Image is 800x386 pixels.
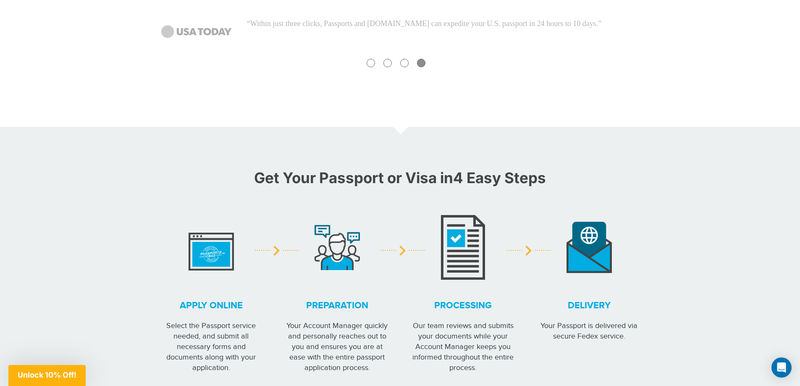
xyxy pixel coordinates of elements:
[189,224,234,270] img: image description
[18,370,76,379] span: Unlock 10% Off!
[159,320,264,373] p: Select the Passport service needed, and submit all necessary forms and documents along with your ...
[411,320,516,373] p: Our team reviews and submits your documents while your Account Manager keeps you informed through...
[285,320,390,373] p: Your Account Manager quickly and personally reaches out to you and ensures you are at ease with t...
[285,299,390,312] strong: Preparation
[8,365,86,386] div: Unlock 10% Off!
[315,225,360,270] img: image description
[771,357,792,378] div: Open Intercom Messenger
[567,222,612,273] img: image description
[159,299,264,312] strong: Apply online
[441,215,485,280] img: image description
[411,299,516,312] strong: Processing
[537,299,642,312] strong: Delivery
[453,169,546,186] strong: 4 Easy Steps
[537,320,642,341] p: Your Passport is delivered via secure Fedex service.
[155,169,646,186] h2: Get Your Passport or Visa in
[247,18,646,29] p: “Within just three clicks, Passports and [DOMAIN_NAME] can expedite your U.S. passport in 24 hour...
[155,18,239,45] img: USA-Today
